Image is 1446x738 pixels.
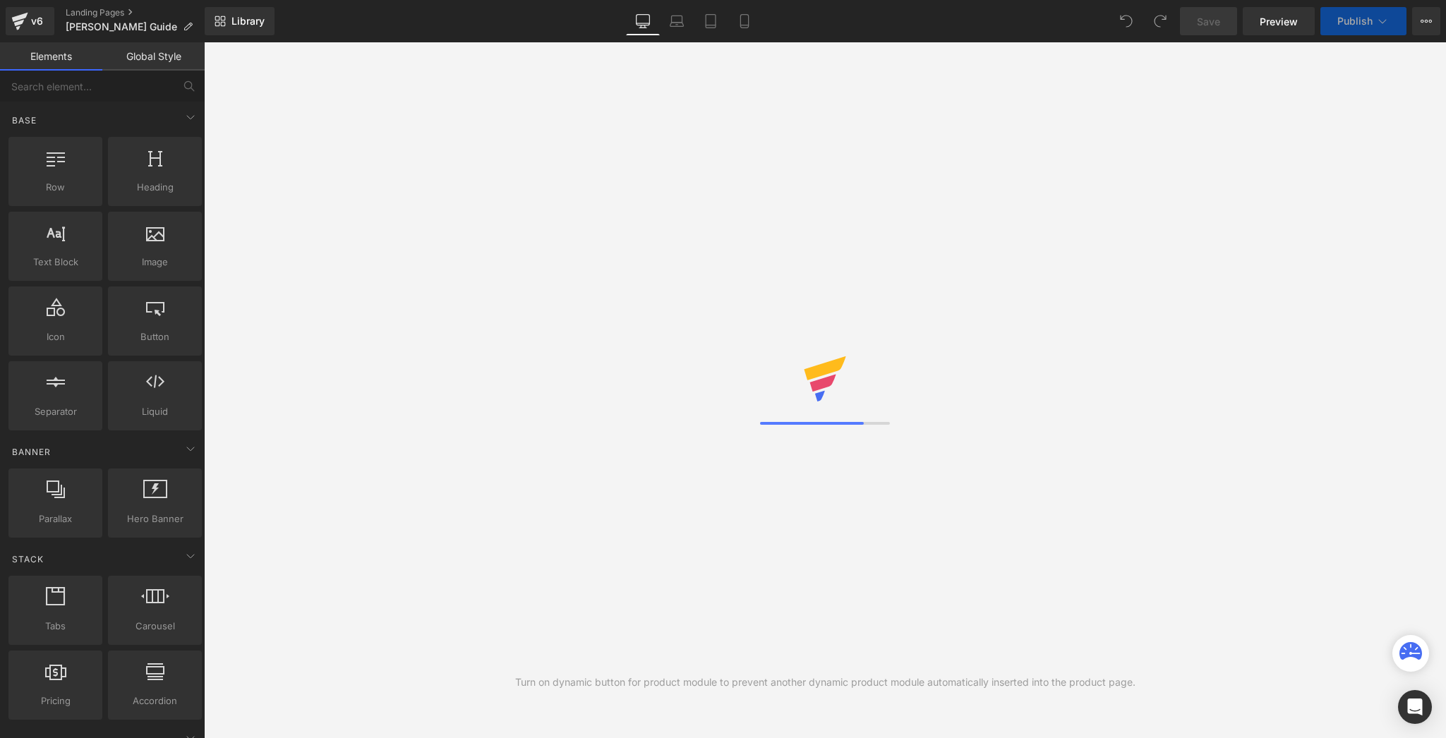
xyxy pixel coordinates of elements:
[1320,7,1406,35] button: Publish
[13,512,98,526] span: Parallax
[28,12,46,30] div: v6
[515,675,1135,690] div: Turn on dynamic button for product module to prevent another dynamic product module automatically...
[1197,14,1220,29] span: Save
[13,255,98,270] span: Text Block
[13,404,98,419] span: Separator
[1112,7,1140,35] button: Undo
[205,7,275,35] a: New Library
[112,512,198,526] span: Hero Banner
[660,7,694,35] a: Laptop
[112,619,198,634] span: Carousel
[11,114,38,127] span: Base
[1337,16,1373,27] span: Publish
[112,255,198,270] span: Image
[13,329,98,344] span: Icon
[112,404,198,419] span: Liquid
[1146,7,1174,35] button: Redo
[112,329,198,344] span: Button
[231,15,265,28] span: Library
[694,7,728,35] a: Tablet
[1398,690,1432,724] div: Open Intercom Messenger
[11,552,45,566] span: Stack
[13,694,98,708] span: Pricing
[112,694,198,708] span: Accordion
[13,180,98,195] span: Row
[13,619,98,634] span: Tabs
[112,180,198,195] span: Heading
[626,7,660,35] a: Desktop
[6,7,54,35] a: v6
[1243,7,1315,35] a: Preview
[1260,14,1298,29] span: Preview
[102,42,205,71] a: Global Style
[11,445,52,459] span: Banner
[66,21,177,32] span: [PERSON_NAME] Guide
[66,7,205,18] a: Landing Pages
[728,7,761,35] a: Mobile
[1412,7,1440,35] button: More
